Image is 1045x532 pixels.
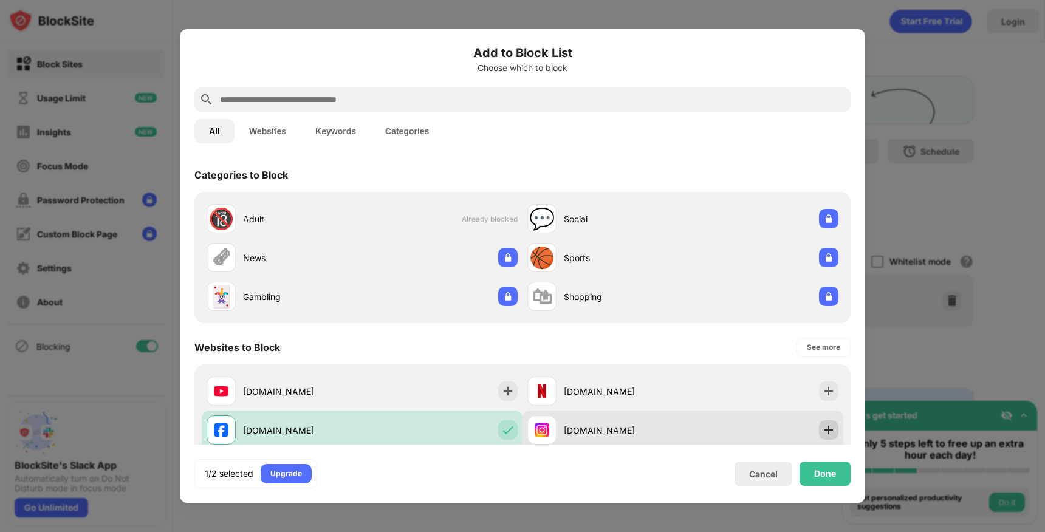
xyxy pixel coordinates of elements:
[564,424,683,437] div: [DOMAIN_NAME]
[194,169,288,181] div: Categories to Block
[243,424,362,437] div: [DOMAIN_NAME]
[564,251,683,264] div: Sports
[529,245,555,270] div: 🏀
[243,213,362,225] div: Adult
[235,119,301,143] button: Websites
[371,119,444,143] button: Categories
[243,251,362,264] div: News
[270,468,302,480] div: Upgrade
[205,468,253,480] div: 1/2 selected
[535,384,549,398] img: favicons
[199,92,214,107] img: search.svg
[208,284,234,309] div: 🃏
[194,44,851,62] h6: Add to Block List
[214,384,228,398] img: favicons
[301,119,371,143] button: Keywords
[211,245,231,270] div: 🗞
[208,206,234,231] div: 🔞
[814,469,836,479] div: Done
[535,423,549,437] img: favicons
[564,213,683,225] div: Social
[529,206,555,231] div: 💬
[564,290,683,303] div: Shopping
[564,385,683,398] div: [DOMAIN_NAME]
[214,423,228,437] img: favicons
[194,63,851,73] div: Choose which to block
[462,214,518,223] span: Already blocked
[807,341,840,353] div: See more
[194,341,280,353] div: Websites to Block
[243,290,362,303] div: Gambling
[243,385,362,398] div: [DOMAIN_NAME]
[194,119,235,143] button: All
[749,469,778,479] div: Cancel
[532,284,552,309] div: 🛍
